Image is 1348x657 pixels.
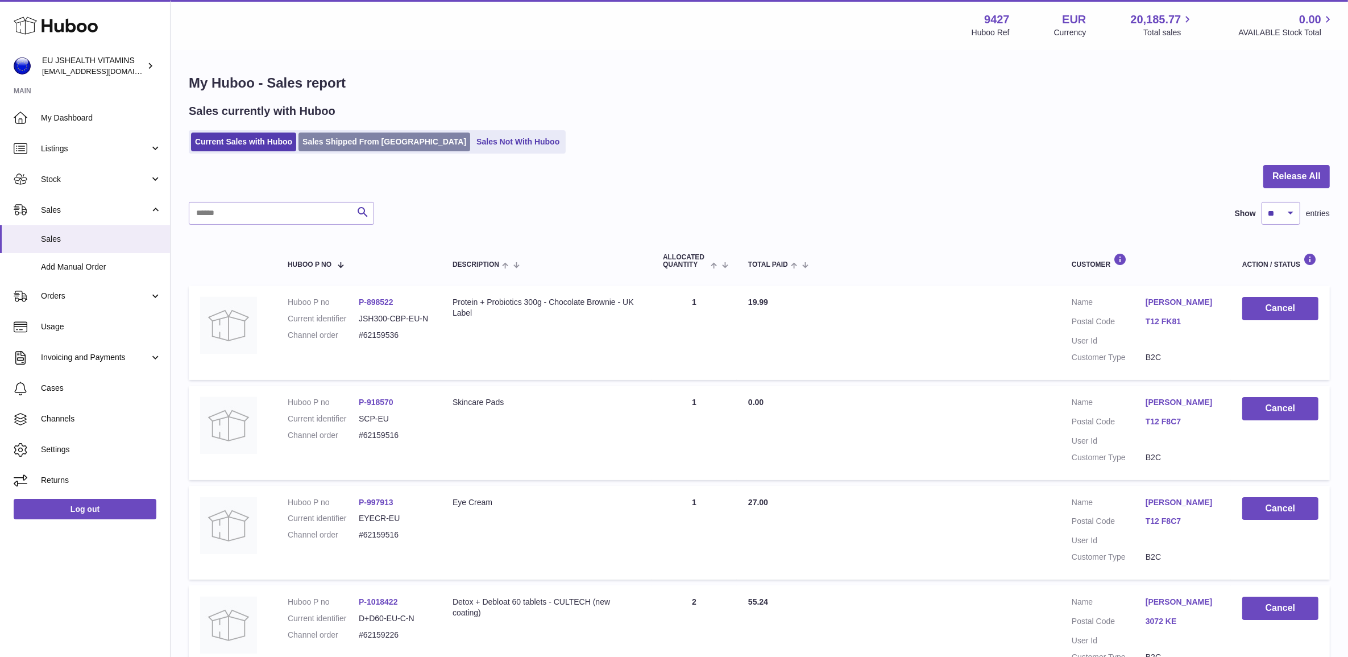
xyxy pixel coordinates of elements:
div: Protein + Probiotics 300g - Chocolate Brownie - UK Label [453,297,640,319]
dt: Postal Code [1072,616,1146,630]
td: 1 [652,486,737,580]
span: Channels [41,414,161,424]
label: Show [1235,208,1256,219]
dt: User Id [1072,635,1146,646]
span: entries [1306,208,1330,219]
dd: SCP-EU [359,414,430,424]
a: T12 F8C7 [1146,416,1220,427]
span: 27.00 [748,498,768,507]
span: Sales [41,234,161,245]
span: 55.24 [748,597,768,606]
img: no-photo.jpg [200,397,257,454]
img: internalAdmin-9427@internal.huboo.com [14,57,31,75]
dt: Customer Type [1072,452,1146,463]
span: Total paid [748,261,788,268]
dd: B2C [1146,352,1220,363]
a: 0.00 AVAILABLE Stock Total [1238,12,1334,38]
span: Cases [41,383,161,394]
span: [EMAIL_ADDRESS][DOMAIN_NAME] [42,67,167,76]
span: Sales [41,205,150,216]
dt: Name [1072,497,1146,511]
dt: Postal Code [1072,516,1146,530]
a: T12 F8C7 [1146,516,1220,527]
dt: User Id [1072,436,1146,447]
span: AVAILABLE Stock Total [1238,27,1334,38]
dt: Huboo P no [288,597,359,608]
dt: Name [1072,397,1146,411]
dt: Postal Code [1072,416,1146,430]
dd: EYECR-EU [359,513,430,524]
dt: Channel order [288,430,359,441]
div: Detox + Debloat 60 tablets - CULTECH (new coating) [453,597,640,618]
span: Invoicing and Payments [41,352,150,363]
span: 0.00 [748,398,764,407]
h1: My Huboo - Sales report [189,74,1330,92]
dt: Postal Code [1072,316,1146,330]
dd: #62159516 [359,430,430,441]
dt: Channel order [288,530,359,540]
span: Usage [41,321,161,332]
dt: Channel order [288,330,359,341]
span: 0.00 [1299,12,1321,27]
button: Cancel [1242,297,1318,320]
a: P-918570 [359,398,393,407]
a: [PERSON_NAME] [1146,397,1220,408]
dt: Channel order [288,630,359,641]
img: no-photo.jpg [200,297,257,354]
a: P-898522 [359,297,393,307]
button: Cancel [1242,397,1318,420]
a: Log out [14,499,156,519]
a: Sales Shipped From [GEOGRAPHIC_DATA] [298,133,470,151]
span: Description [453,261,499,268]
span: Add Manual Order [41,262,161,272]
a: [PERSON_NAME] [1146,297,1220,308]
dt: Current identifier [288,513,359,524]
h2: Sales currently with Huboo [189,104,335,119]
dd: #62159536 [359,330,430,341]
strong: EUR [1062,12,1086,27]
a: [PERSON_NAME] [1146,497,1220,508]
span: Huboo P no [288,261,331,268]
a: Current Sales with Huboo [191,133,296,151]
dd: #62159516 [359,530,430,540]
span: Listings [41,143,150,154]
dt: Huboo P no [288,497,359,508]
dd: JSH300-CBP-EU-N [359,313,430,324]
dt: Huboo P no [288,297,359,308]
strong: 9427 [984,12,1010,27]
a: P-997913 [359,498,393,507]
span: Total sales [1143,27,1194,38]
dd: B2C [1146,552,1220,563]
button: Release All [1263,165,1330,188]
a: 20,185.77 Total sales [1130,12,1194,38]
dt: Current identifier [288,613,359,624]
dt: Name [1072,597,1146,610]
div: Skincare Pads [453,397,640,408]
dd: B2C [1146,452,1220,463]
span: 19.99 [748,297,768,307]
div: Eye Cream [453,497,640,508]
a: [PERSON_NAME] [1146,597,1220,608]
dt: Current identifier [288,414,359,424]
dt: Customer Type [1072,552,1146,563]
span: Orders [41,291,150,301]
button: Cancel [1242,497,1318,520]
td: 1 [652,286,737,380]
div: Customer [1072,253,1220,268]
span: 20,185.77 [1130,12,1181,27]
dt: Current identifier [288,313,359,324]
dt: User Id [1072,535,1146,546]
td: 1 [652,386,737,480]
div: Action / Status [1242,253,1318,268]
a: P-1018422 [359,597,398,606]
div: Huboo Ref [972,27,1010,38]
dt: Customer Type [1072,352,1146,363]
button: Cancel [1242,597,1318,620]
span: My Dashboard [41,113,161,123]
a: 3072 KE [1146,616,1220,627]
dt: User Id [1072,336,1146,346]
span: ALLOCATED Quantity [663,254,708,268]
span: Returns [41,475,161,486]
dd: D+D60-EU-C-N [359,613,430,624]
span: Stock [41,174,150,185]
